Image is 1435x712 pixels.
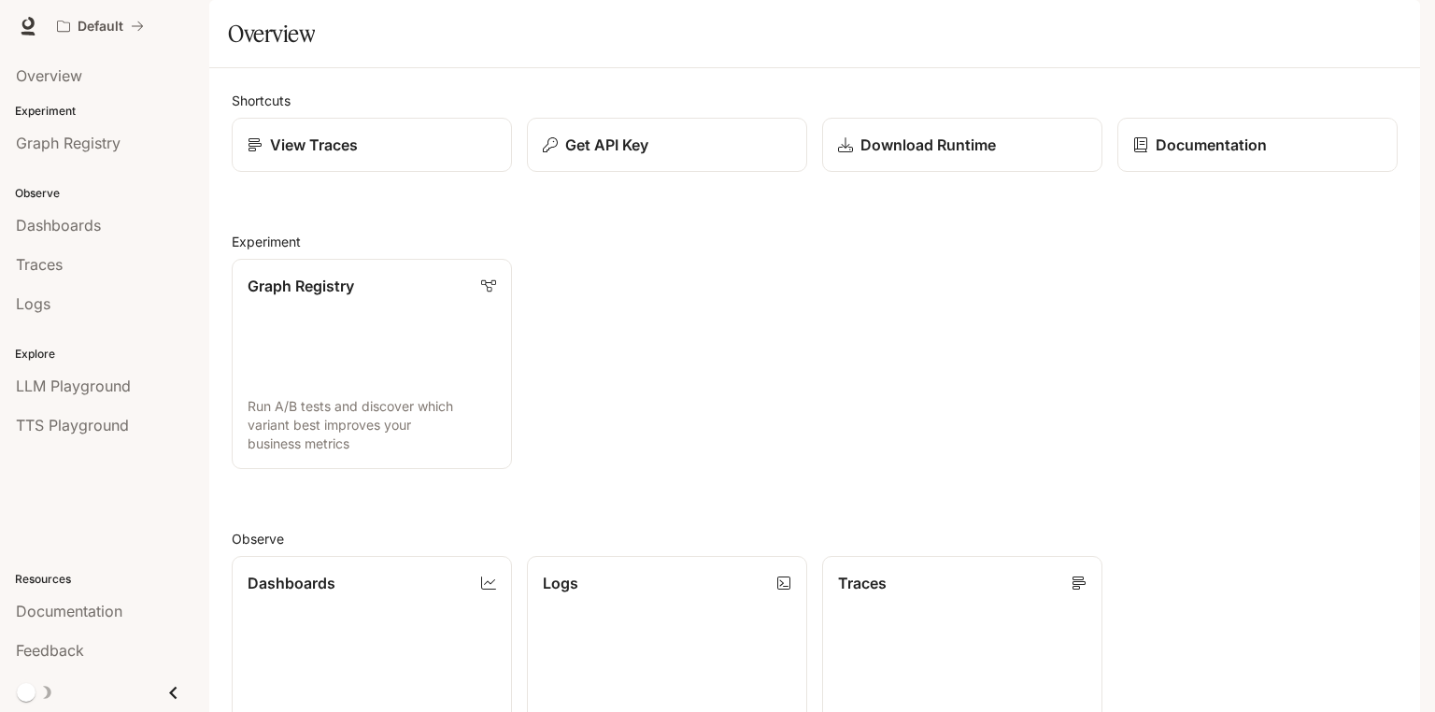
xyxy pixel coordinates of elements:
[1156,134,1267,156] p: Documentation
[232,118,512,172] a: View Traces
[248,397,496,453] p: Run A/B tests and discover which variant best improves your business metrics
[228,15,315,52] h1: Overview
[78,19,123,35] p: Default
[270,134,358,156] p: View Traces
[1117,118,1398,172] a: Documentation
[232,259,512,469] a: Graph RegistryRun A/B tests and discover which variant best improves your business metrics
[527,118,807,172] button: Get API Key
[860,134,996,156] p: Download Runtime
[49,7,152,45] button: All workspaces
[822,118,1102,172] a: Download Runtime
[543,572,578,594] p: Logs
[232,529,1398,548] h2: Observe
[248,275,354,297] p: Graph Registry
[248,572,335,594] p: Dashboards
[565,134,648,156] p: Get API Key
[232,232,1398,251] h2: Experiment
[838,572,887,594] p: Traces
[232,91,1398,110] h2: Shortcuts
